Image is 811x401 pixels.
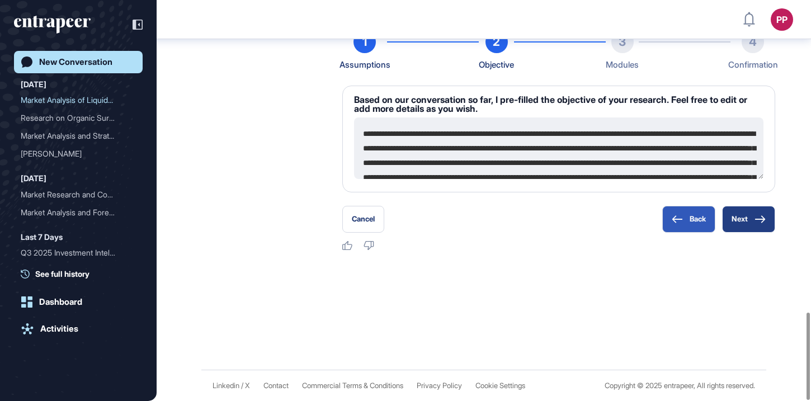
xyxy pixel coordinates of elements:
[263,381,289,390] span: Contact
[485,31,508,53] div: 2
[21,91,127,109] div: Market Analysis of Liquid...
[605,381,755,390] div: Copyright © 2025 entrapeer, All rights reserved.
[611,31,634,53] div: 3
[662,206,715,233] button: Back
[742,31,764,53] div: 4
[606,58,639,72] div: Modules
[14,16,91,34] div: entrapeer-logo
[475,381,525,390] a: Cookie Settings
[39,57,112,67] div: New Conversation
[342,206,384,233] button: Cancel
[21,186,136,204] div: Market Research and Competitive Analysis for HS 340130 Organic Surface-Active Products: Focus on ...
[14,291,143,313] a: Dashboard
[21,244,136,262] div: Q3 2025 Investment Intelligence Report: Analyzing Notable Startup Funding in InsurTech and Relate...
[21,127,136,145] div: Market Analysis and Strategic Overview for HS 340130 Organic Surface-Active Products
[21,78,46,91] div: [DATE]
[21,145,127,163] div: [PERSON_NAME]
[21,204,127,221] div: Market Analysis and Forec...
[354,95,763,113] h6: Based on our conversation so far, I pre-filled the objective of your research. Feel free to edit ...
[39,297,82,307] div: Dashboard
[479,58,514,72] div: Objective
[21,204,136,221] div: Market Analysis and Forecast for Surface-Active Organic Skin Cleaning Products (HS 340130) Global...
[21,145,136,163] div: Reese
[21,127,127,145] div: Market Analysis and Strat...
[35,268,89,280] span: See full history
[241,381,243,390] span: /
[21,268,143,280] a: See full history
[21,91,136,109] div: Market Analysis of Liquid/Cream Skin Cleansers (HS 340130) from 2015 to 2035: Trends, Consumer Be...
[14,318,143,340] a: Activities
[771,8,793,31] button: PP
[14,51,143,73] a: New Conversation
[728,58,778,72] div: Confirmation
[21,244,127,262] div: Q3 2025 Investment Intell...
[21,186,127,204] div: Market Research and Compe...
[302,381,403,390] a: Commercial Terms & Conditions
[245,381,250,390] a: X
[340,58,390,72] div: Assumptions
[417,381,462,390] a: Privacy Policy
[353,31,376,53] div: 1
[722,206,775,233] button: Next
[21,109,136,127] div: Research on Organic Surface-Active Products for Skin Washing: Focus on HS 340130000000, Company P...
[21,172,46,185] div: [DATE]
[21,109,127,127] div: Research on Organic Surfa...
[21,230,63,244] div: Last 7 Days
[213,381,239,390] a: Linkedin
[40,324,78,334] div: Activities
